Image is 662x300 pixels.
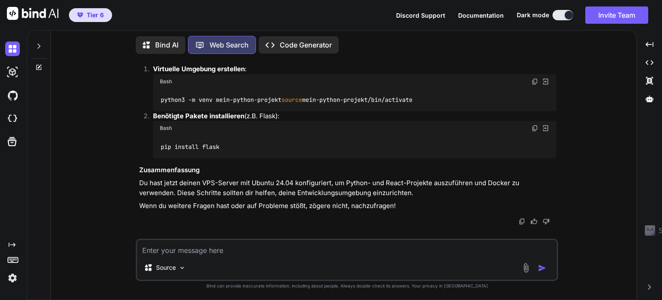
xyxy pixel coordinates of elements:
strong: Virtuelle Umgebung erstellen [153,65,245,73]
span: Bash [160,125,172,132]
img: cloudideIcon [5,111,20,126]
img: copy [531,78,538,85]
p: Bind can provide inaccurate information, including about people. Always double-check its answers.... [136,283,558,289]
img: darkChat [5,41,20,56]
span: Discord Support [396,12,445,19]
li: : [146,64,556,111]
img: Pick Models [178,264,186,272]
span: Documentation [458,12,504,19]
li: (z.B. Flask): [146,111,556,158]
strong: Benötigte Pakete installieren [153,112,244,120]
p: Du hast jetzt deinen VPS-Server mit Ubuntu 24.04 konfiguriert, um Python- und React-Projekte ausz... [139,178,556,198]
button: Documentation [458,11,504,20]
button: Invite Team [585,6,648,24]
p: Bind AI [155,40,178,50]
img: Open in Browser [542,78,550,85]
p: Code Generator [280,40,332,50]
img: Open in Browser [542,124,550,132]
img: githubDark [5,88,20,103]
h3: Zusammenfassung [139,165,556,175]
button: premiumTier 6 [69,8,112,22]
img: settings [5,271,20,285]
button: Discord Support [396,11,445,20]
img: icon [538,264,546,272]
img: Bind AI [7,7,59,20]
span: Dark mode [517,11,549,19]
img: attachment [521,263,531,273]
img: copy [531,125,538,132]
span: Bash [160,78,172,85]
code: python3 -m venv mein-python-projekt mein-python-projekt/bin/activate [160,95,413,104]
p: Web Search [209,40,249,50]
img: darkAi-studio [5,65,20,79]
img: copy [518,218,525,225]
code: pip install flask [160,142,220,152]
span: Tier 6 [87,11,104,19]
p: Source [156,263,176,272]
img: like [531,218,537,225]
img: premium [77,13,83,18]
span: source [281,96,302,104]
img: dislike [543,218,550,225]
p: Wenn du weitere Fragen hast oder auf Probleme stößt, zögere nicht, nachzufragen! [139,201,556,211]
